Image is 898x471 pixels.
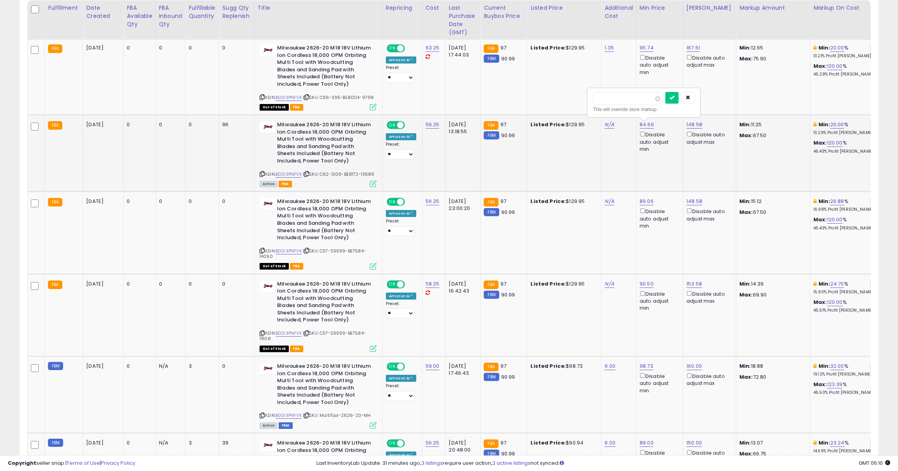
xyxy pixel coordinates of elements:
a: 20.00 [830,121,844,129]
span: 90.99 [501,55,515,62]
a: 56.25 [426,121,440,129]
small: FBA [48,44,62,53]
a: N/A [605,280,614,288]
strong: Min: [739,439,751,446]
small: FBA [484,44,498,53]
span: ON [387,363,397,370]
div: Disable auto adjust max [686,53,730,69]
div: 0 [189,121,213,128]
a: 160.00 [686,362,702,370]
span: | SKU: C66-S95-BE8004-9798 [303,94,374,101]
div: $129.95 [530,121,595,128]
small: FBA [48,280,62,289]
a: Terms of Use [67,459,100,467]
span: 90.99 [501,208,515,216]
p: 67.50 [739,132,804,139]
strong: Max: [739,132,753,139]
a: 120.00 [827,216,843,224]
div: $90.94 [530,439,595,446]
div: 0 [189,198,213,205]
div: FBA inbound Qty [159,4,182,28]
div: ASIN: [260,121,377,186]
strong: Max: [739,291,753,298]
span: 97 [500,121,506,128]
div: 0 [222,44,248,51]
div: % [813,363,878,377]
p: 45.28% Profit [PERSON_NAME] [813,72,878,77]
div: FBA Available Qty [127,4,152,28]
div: Fulfillment [48,4,80,12]
small: FBA [484,198,498,206]
div: Preset: [386,383,416,401]
b: Min: [818,44,830,51]
span: FBA [290,104,303,111]
div: 0 [159,280,180,288]
b: Milwaukee 2626-20 M18 18V Lithium Ion Cordless 18,000 OPM Orbiting Multi Tool with Woodcutting Bl... [277,280,372,326]
div: 0 [127,121,149,128]
div: [DATE] [86,363,117,370]
span: All listings that are currently out of stock and unavailable for purchase on Amazon [260,346,289,352]
div: [DATE] [86,198,117,205]
div: Additional Cost [605,4,633,20]
p: 75.90 [739,55,804,62]
b: Min: [818,280,830,288]
small: FBA [484,439,498,448]
span: 2025-10-7 06:10 GMT [859,459,890,467]
p: 15.12 [739,198,804,205]
span: OFF [404,440,416,447]
a: 120.00 [827,62,843,70]
b: Listed Price: [530,280,566,288]
a: B00I3PNFVK [276,94,302,101]
div: $98.73 [530,363,595,370]
div: 3 [189,363,213,370]
p: 45.43% Profit [PERSON_NAME] [813,149,878,154]
a: 9.00 [605,362,615,370]
span: FBA [290,346,303,352]
div: % [813,216,878,231]
a: 167.61 [686,44,700,52]
p: 67.50 [739,209,804,216]
p: 19.12% Profit [PERSON_NAME] [813,372,878,377]
strong: Min: [739,198,751,205]
div: Min Price [640,4,680,12]
b: Min: [818,362,830,370]
a: 9.00 [605,439,615,447]
span: ON [387,45,397,52]
b: Max: [813,62,827,70]
span: ON [387,440,397,447]
div: N/A [159,439,180,446]
div: ASIN: [260,44,377,109]
div: Amazon AI * [386,375,416,382]
b: Min: [818,121,830,128]
p: 13.29% Profit [PERSON_NAME] [813,130,878,136]
div: % [813,198,878,212]
small: FBM [484,131,499,139]
a: 148.58 [686,198,702,205]
strong: Min: [739,44,751,51]
div: Disable auto adjust max [686,130,730,145]
b: Listed Price: [530,439,566,446]
div: 0 [159,198,180,205]
a: 26.88 [830,198,844,205]
div: [DATE] [86,121,117,128]
div: 0 [127,439,149,446]
span: All listings that are currently out of stock and unavailable for purchase on Amazon [260,104,289,111]
p: 45.50% Profit [PERSON_NAME] [813,390,878,395]
small: FBA [48,198,62,206]
a: B00I3PNFVK [276,248,302,254]
div: Disable auto adjust max [686,372,730,387]
a: 120.00 [827,298,843,306]
div: ASIN: [260,280,377,351]
a: 89.00 [640,439,654,447]
a: 89.06 [640,198,654,205]
p: 13.21% Profit [PERSON_NAME] [813,53,878,59]
div: This will override store markup [593,106,695,113]
div: 0 [189,280,213,288]
div: Cost [426,4,442,12]
p: 69.90 [739,291,804,298]
span: 97 [500,198,506,205]
a: 3 listings [421,459,443,467]
small: FBM [48,439,63,447]
div: $129.95 [530,280,595,288]
div: Last Purchase Date (GMT) [449,4,477,37]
